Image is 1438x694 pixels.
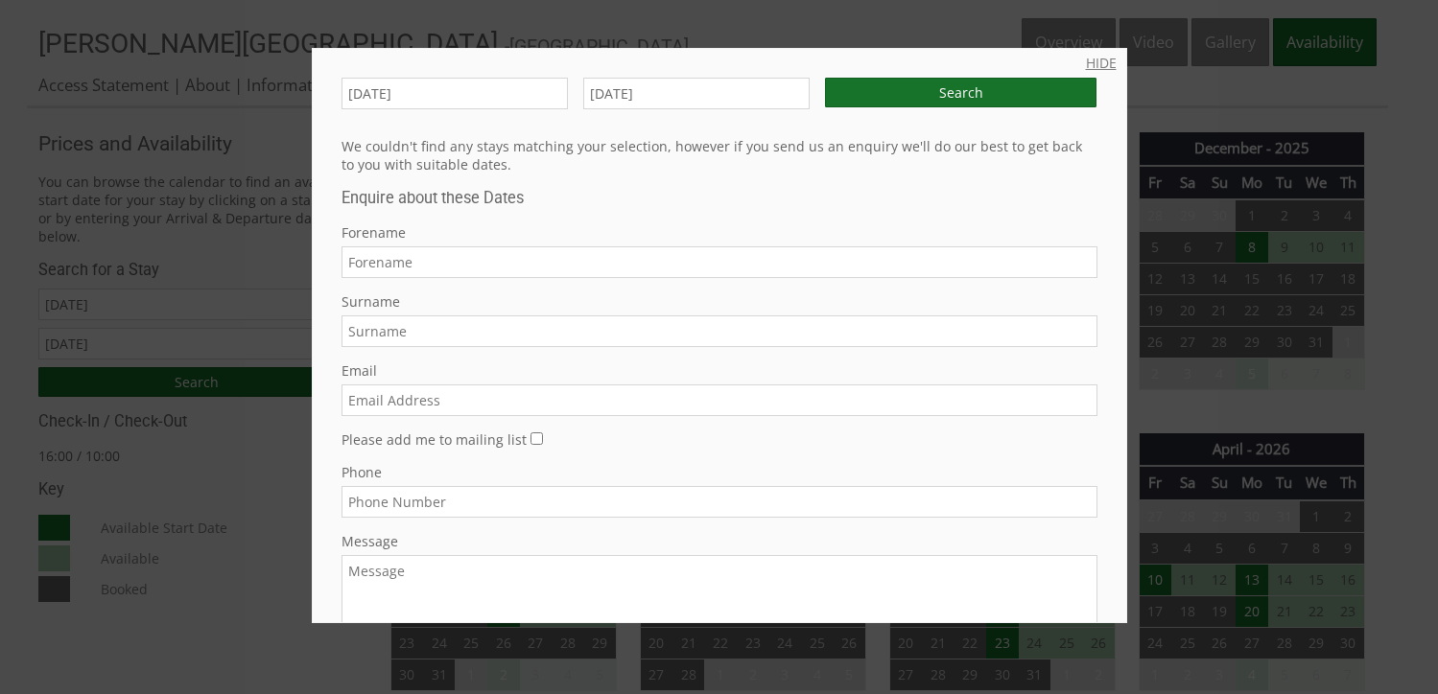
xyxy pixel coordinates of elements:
label: Email [342,361,1097,380]
input: Departure Date (Optional) [583,78,810,109]
label: Message [342,532,1097,550]
input: Forename [342,246,1097,278]
p: We couldn't find any stays matching your selection, however if you send us an enquiry we'll do ou... [342,137,1097,173]
input: Phone Number [342,486,1097,518]
label: Please add me to mailing list [342,430,527,449]
label: Surname [342,292,1097,311]
input: Email Address [342,384,1097,416]
label: Forename [342,223,1097,242]
input: Surname [342,315,1097,347]
input: Arrival Date [342,78,568,109]
h3: Enquire about these Dates [342,189,1097,207]
a: HIDE [1086,54,1117,72]
label: Phone [342,463,1097,481]
input: Search [825,78,1097,107]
